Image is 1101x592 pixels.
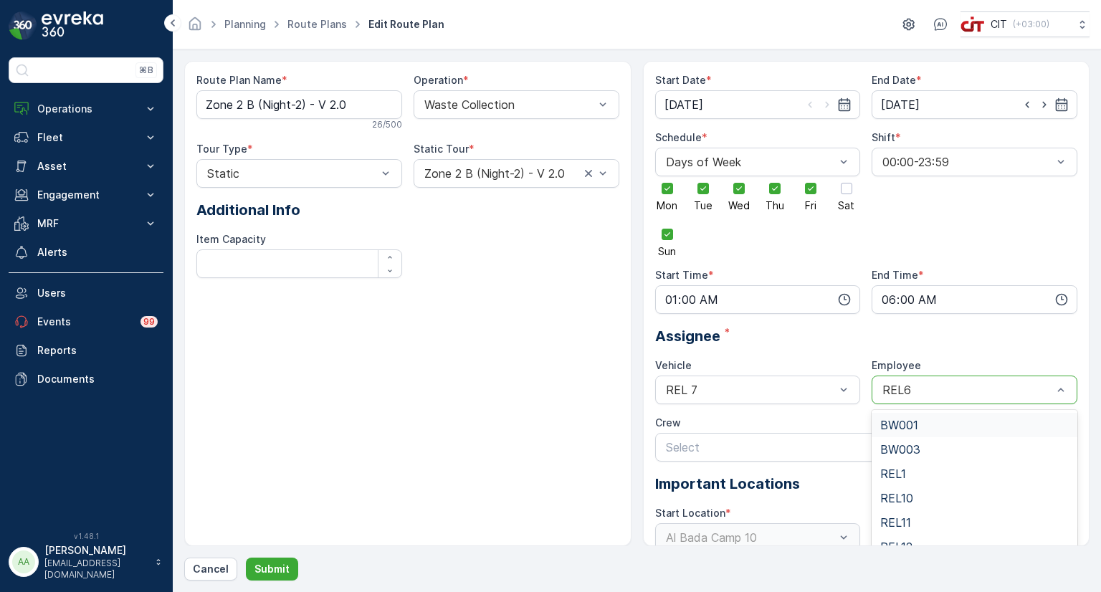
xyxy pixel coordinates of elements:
[37,188,135,202] p: Engagement
[12,550,35,573] div: AA
[9,279,163,307] a: Users
[287,18,347,30] a: Route Plans
[9,543,163,581] button: AA[PERSON_NAME][EMAIL_ADDRESS][DOMAIN_NAME]
[37,245,158,259] p: Alerts
[9,181,163,209] button: Engagement
[880,540,912,553] span: REL12
[655,416,681,429] label: Crew
[37,130,135,145] p: Fleet
[139,65,153,76] p: ⌘B
[872,90,1077,119] input: dd/mm/yyyy
[9,11,37,40] img: logo
[658,247,676,257] span: Sun
[728,201,750,211] span: Wed
[961,11,1090,37] button: CIT(+03:00)
[224,18,266,30] a: Planning
[9,307,163,336] a: Events99
[37,315,132,329] p: Events
[655,131,702,143] label: Schedule
[9,209,163,238] button: MRF
[366,17,447,32] span: Edit Route Plan
[196,143,247,155] label: Tour Type
[1013,19,1049,30] p: ( +03:00 )
[9,365,163,393] a: Documents
[655,74,706,86] label: Start Date
[37,216,135,231] p: MRF
[196,199,300,221] span: Additional Info
[880,516,911,529] span: REL11
[880,419,918,431] span: BW001
[9,123,163,152] button: Fleet
[246,558,298,581] button: Submit
[805,201,816,211] span: Fri
[37,372,158,386] p: Documents
[196,233,266,245] label: Item Capacity
[9,238,163,267] a: Alerts
[184,558,237,581] button: Cancel
[694,201,712,211] span: Tue
[37,286,158,300] p: Users
[655,473,1078,495] p: Important Locations
[414,143,469,155] label: Static Tour
[880,467,906,480] span: REL1
[880,443,920,456] span: BW003
[37,159,135,173] p: Asset
[254,562,290,576] p: Submit
[838,201,854,211] span: Sat
[880,492,913,505] span: REL10
[872,131,895,143] label: Shift
[655,90,861,119] input: dd/mm/yyyy
[37,102,135,116] p: Operations
[872,74,916,86] label: End Date
[9,95,163,123] button: Operations
[9,532,163,540] span: v 1.48.1
[187,22,203,34] a: Homepage
[44,543,148,558] p: [PERSON_NAME]
[872,269,918,281] label: End Time
[9,336,163,365] a: Reports
[193,562,229,576] p: Cancel
[414,74,463,86] label: Operation
[657,201,677,211] span: Mon
[655,359,692,371] label: Vehicle
[42,11,103,40] img: logo_dark-DEwI_e13.png
[872,359,921,371] label: Employee
[9,152,163,181] button: Asset
[655,507,725,519] label: Start Location
[666,439,1053,456] p: Select
[37,343,158,358] p: Reports
[655,269,708,281] label: Start Time
[143,315,156,328] p: 99
[196,74,282,86] label: Route Plan Name
[44,558,148,581] p: [EMAIL_ADDRESS][DOMAIN_NAME]
[372,119,402,130] p: 26 / 500
[961,16,985,32] img: cit-logo_pOk6rL0.png
[655,325,720,347] span: Assignee
[991,17,1007,32] p: CIT
[766,201,784,211] span: Thu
